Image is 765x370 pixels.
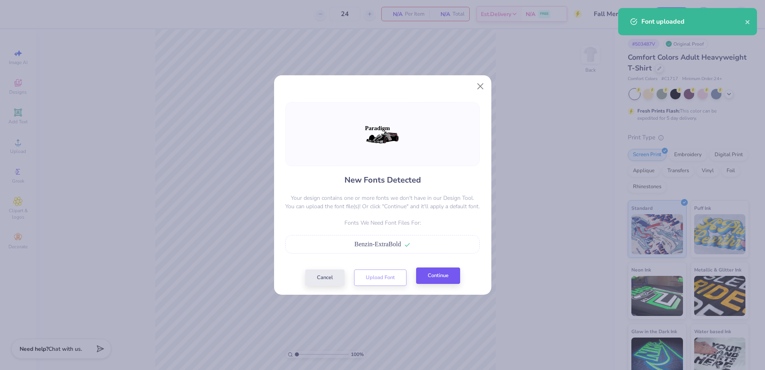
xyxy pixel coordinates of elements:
[344,174,421,186] h4: New Fonts Detected
[473,78,488,94] button: Close
[354,241,401,247] span: Benzin-ExtraBold
[745,17,751,26] button: close
[285,194,480,211] p: Your design contains one or more fonts we don't have in our Design Tool. You can upload the font ...
[285,219,480,227] p: Fonts We Need Font Files For:
[641,17,745,26] div: Font uploaded
[305,269,344,286] button: Cancel
[416,267,460,284] button: Continue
